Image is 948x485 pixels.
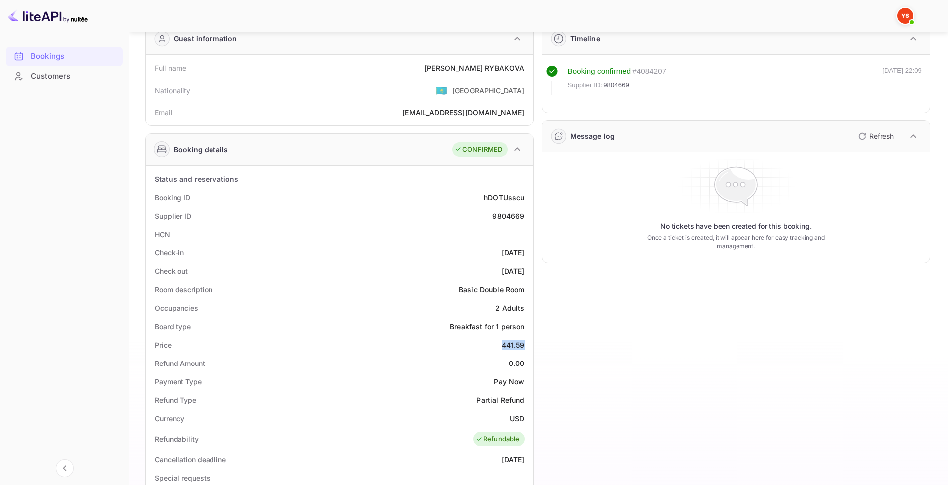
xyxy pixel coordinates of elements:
[570,131,615,141] div: Message log
[502,247,525,258] div: [DATE]
[155,434,199,444] div: Refundability
[174,33,237,44] div: Guest information
[155,395,196,405] div: Refund Type
[492,211,524,221] div: 9804669
[494,376,524,387] div: Pay Now
[502,340,525,350] div: 441.59
[484,192,524,203] div: hDOTUsscu
[570,33,600,44] div: Timeline
[56,459,74,477] button: Collapse navigation
[155,358,205,368] div: Refund Amount
[8,8,88,24] img: LiteAPI logo
[155,211,191,221] div: Supplier ID
[869,131,894,141] p: Refresh
[155,303,198,313] div: Occupancies
[632,66,666,77] div: # 4084207
[155,376,202,387] div: Payment Type
[155,174,238,184] div: Status and reservations
[155,107,172,118] div: Email
[502,454,525,465] div: [DATE]
[155,284,212,295] div: Room description
[31,71,118,82] div: Customers
[424,63,524,73] div: [PERSON_NAME] RYBAKOVA
[510,413,524,424] div: USD
[155,266,188,276] div: Check out
[6,47,123,66] div: Bookings
[402,107,524,118] div: [EMAIL_ADDRESS][DOMAIN_NAME]
[897,8,913,24] img: Yandex Support
[155,63,186,73] div: Full name
[6,47,123,65] a: Bookings
[155,413,184,424] div: Currency
[155,473,210,483] div: Special requests
[31,51,118,62] div: Bookings
[155,454,226,465] div: Cancellation deadline
[852,128,898,144] button: Refresh
[882,66,922,95] div: [DATE] 22:09
[155,192,190,203] div: Booking ID
[459,284,525,295] div: Basic Double Room
[6,67,123,85] a: Customers
[603,80,629,90] span: 9804669
[509,358,525,368] div: 0.00
[6,67,123,86] div: Customers
[155,247,184,258] div: Check-in
[568,80,603,90] span: Supplier ID:
[155,340,172,350] div: Price
[632,233,840,251] p: Once a ticket is created, it will appear here for easy tracking and management.
[660,221,812,231] p: No tickets have been created for this booking.
[174,144,228,155] div: Booking details
[476,395,524,405] div: Partial Refund
[452,85,525,96] div: [GEOGRAPHIC_DATA]
[476,434,520,444] div: Refundable
[568,66,631,77] div: Booking confirmed
[495,303,524,313] div: 2 Adults
[155,321,191,332] div: Board type
[155,85,191,96] div: Nationality
[455,145,502,155] div: CONFIRMED
[155,229,170,240] div: HCN
[502,266,525,276] div: [DATE]
[436,81,447,99] span: United States
[450,321,524,332] div: Breakfast for 1 person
